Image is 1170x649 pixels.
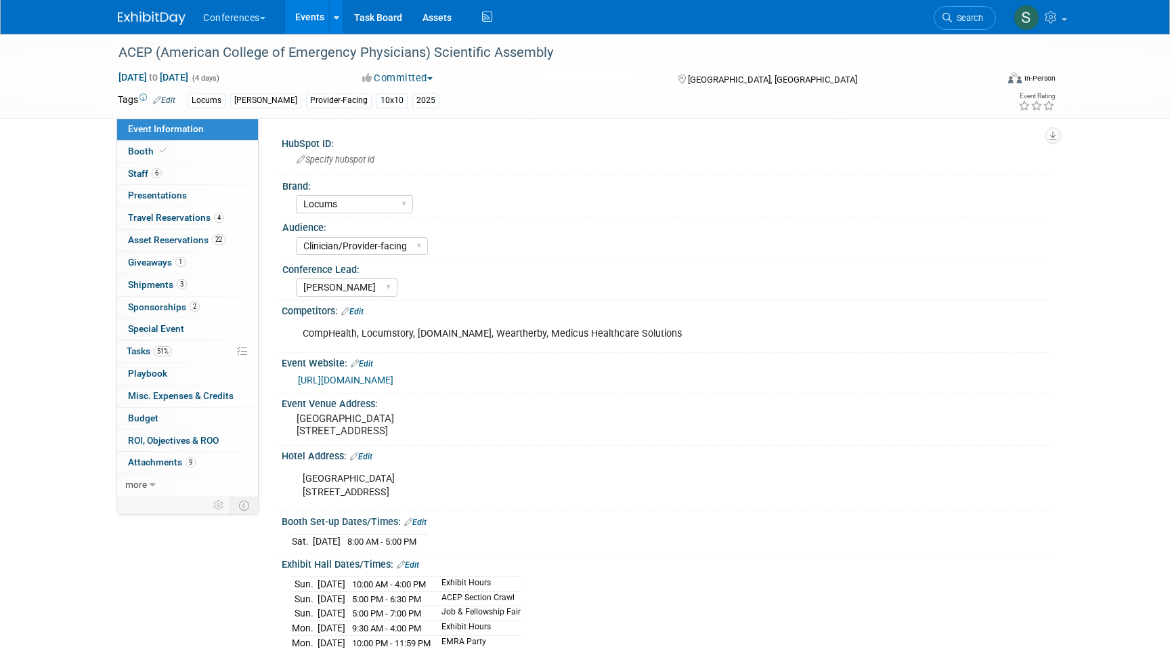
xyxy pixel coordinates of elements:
div: Audience: [282,217,1046,234]
span: 9 [186,457,196,467]
span: 5:00 PM - 6:30 PM [352,594,421,604]
button: Committed [357,71,438,85]
a: Asset Reservations22 [117,230,258,251]
a: Shipments3 [117,274,258,296]
span: Tasks [127,346,172,356]
span: ROI, Objectives & ROO [128,435,219,446]
span: 3 [177,279,187,289]
td: [DATE] [318,621,345,635]
div: Hotel Address: [282,446,1052,463]
span: Special Event [128,323,184,334]
div: [GEOGRAPHIC_DATA] [STREET_ADDRESS] [293,465,903,506]
td: Sat. [292,535,313,549]
span: Attachments [128,457,196,467]
span: Specify hubspot id [297,154,374,165]
a: Presentations [117,185,258,207]
div: Event Website: [282,353,1052,371]
div: Provider-Facing [306,93,372,108]
a: Edit [350,452,372,461]
td: [DATE] [318,577,345,592]
div: In-Person [1024,73,1056,83]
span: 9:30 AM - 4:00 PM [352,623,421,633]
span: 22 [212,234,225,245]
span: Misc. Expenses & Credits [128,390,234,401]
div: Event Venue Address: [282,394,1052,411]
div: 10x10 [376,93,408,108]
a: Budget [117,408,258,430]
a: Edit [153,96,175,105]
a: Special Event [117,318,258,340]
span: [GEOGRAPHIC_DATA], [GEOGRAPHIC_DATA] [688,75,857,85]
span: Search [952,13,983,23]
td: Job & Fellowship Fair [433,606,521,621]
span: Asset Reservations [128,234,225,245]
div: Locums [188,93,225,108]
a: Edit [397,560,419,570]
td: Toggle Event Tabs [231,497,259,514]
a: Giveaways1 [117,252,258,274]
div: Event Format [916,70,1056,91]
a: Tasks51% [117,341,258,362]
span: Presentations [128,190,187,201]
span: 1 [175,257,186,267]
span: Booth [128,146,169,156]
a: Playbook [117,363,258,385]
td: Personalize Event Tab Strip [207,497,231,514]
div: [PERSON_NAME] [230,93,301,108]
a: Edit [351,359,373,369]
span: to [147,72,160,83]
span: 8:00 AM - 5:00 PM [347,537,416,547]
span: Staff [128,168,162,179]
span: Budget [128,413,158,423]
a: Travel Reservations4 [117,207,258,229]
td: [DATE] [318,606,345,621]
i: Booth reservation complete [160,147,167,154]
div: Brand: [282,176,1046,193]
div: HubSpot ID: [282,133,1052,150]
a: Misc. Expenses & Credits [117,385,258,407]
span: 2 [190,301,200,312]
pre: [GEOGRAPHIC_DATA] [STREET_ADDRESS] [297,413,588,437]
span: Giveaways [128,257,186,268]
td: Tags [118,93,175,108]
a: Sponsorships2 [117,297,258,318]
span: 10:00 AM - 4:00 PM [352,579,426,589]
div: Conference Lead: [282,259,1046,276]
a: Attachments9 [117,452,258,474]
img: Sophie Buffo [1014,5,1039,30]
span: Travel Reservations [128,212,224,223]
a: Edit [341,307,364,316]
td: [DATE] [318,591,345,606]
a: Staff6 [117,163,258,185]
div: CompHealth, Locumstory, [DOMAIN_NAME], Weartherby, Medicus Healthcare Solutions [293,320,903,348]
a: Search [934,6,996,30]
div: Exhibit Hall Dates/Times: [282,554,1052,572]
a: ROI, Objectives & ROO [117,430,258,452]
span: 10:00 PM - 11:59 PM [352,638,431,648]
span: more [125,479,147,490]
span: Sponsorships [128,301,200,312]
span: 51% [154,346,172,356]
a: more [117,474,258,496]
span: 4 [214,213,224,223]
div: 2025 [412,93,439,108]
div: ACEP (American College of Emergency Physicians) Scientific Assembly [114,41,976,65]
span: 5:00 PM - 7:00 PM [352,608,421,619]
span: (4 days) [191,74,219,83]
span: Shipments [128,279,187,290]
span: Playbook [128,368,167,379]
a: Edit [404,518,427,527]
span: [DATE] [DATE] [118,71,189,83]
div: Event Rating [1018,93,1055,100]
td: Sun. [292,606,318,621]
td: Sun. [292,577,318,592]
img: Format-Inperson.png [1008,72,1022,83]
a: Event Information [117,119,258,140]
td: [DATE] [313,535,341,549]
td: Exhibit Hours [433,621,521,635]
div: Booth Set-up Dates/Times: [282,511,1052,529]
a: [URL][DOMAIN_NAME] [298,375,393,385]
td: ACEP Section Crawl [433,591,521,606]
span: Event Information [128,123,204,134]
div: Competitors: [282,301,1052,318]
